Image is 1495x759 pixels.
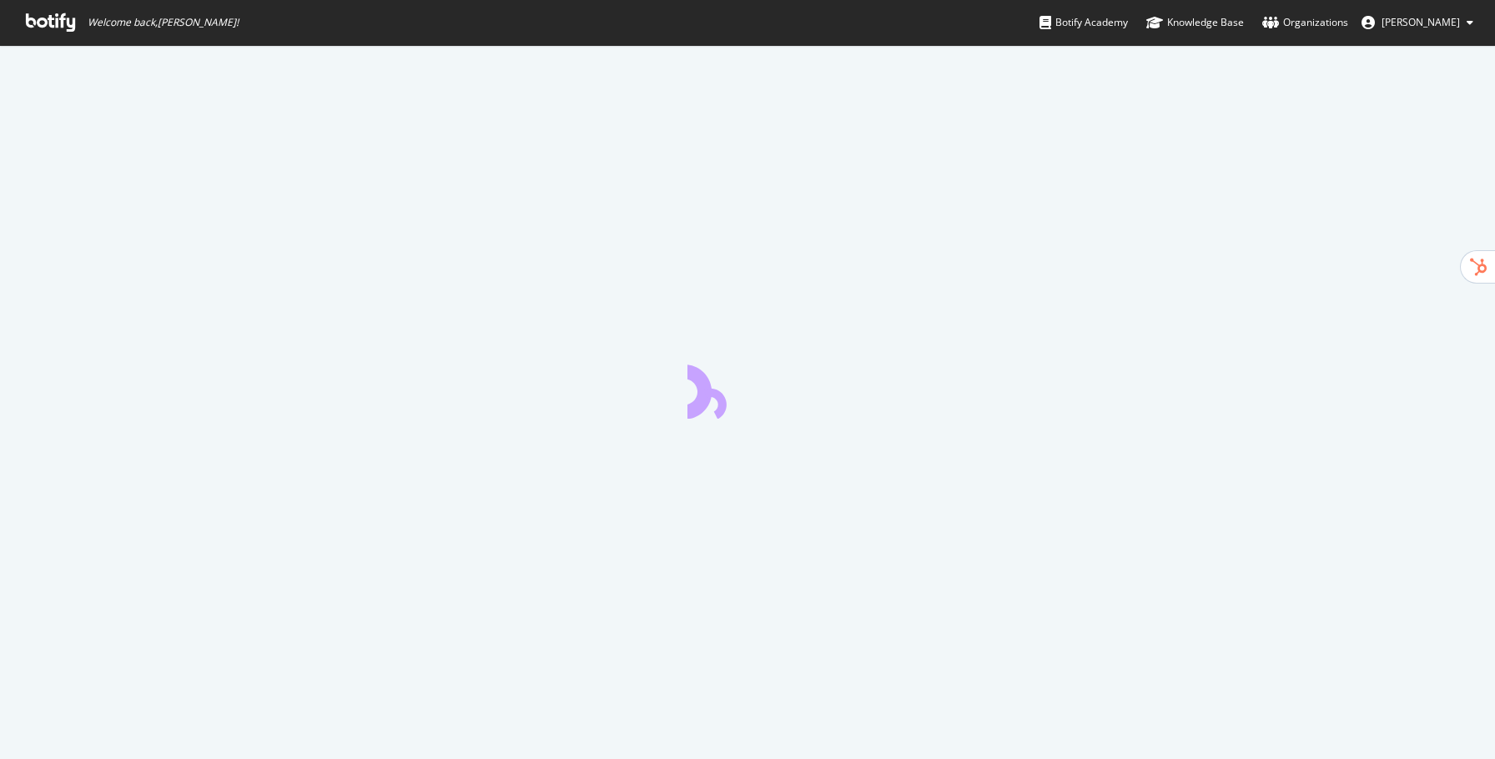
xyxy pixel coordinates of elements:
[1039,14,1128,31] div: Botify Academy
[1382,15,1460,29] span: Olivier Job
[687,359,808,419] div: animation
[1262,14,1348,31] div: Organizations
[88,16,239,29] span: Welcome back, [PERSON_NAME] !
[1348,9,1487,36] button: [PERSON_NAME]
[1146,14,1244,31] div: Knowledge Base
